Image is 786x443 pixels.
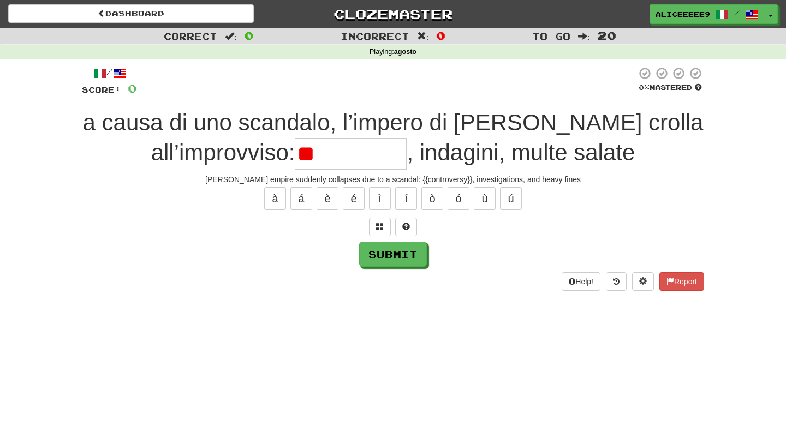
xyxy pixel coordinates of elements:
[264,187,286,210] button: à
[650,4,764,24] a: aliceeeee9 /
[395,187,417,210] button: í
[656,9,710,19] span: aliceeeee9
[270,4,516,23] a: Clozemaster
[436,29,445,42] span: 0
[500,187,522,210] button: ú
[606,272,627,291] button: Round history (alt+y)
[359,242,427,267] button: Submit
[82,85,121,94] span: Score:
[578,32,590,41] span: :
[369,187,391,210] button: ì
[369,218,391,236] button: Switch sentence to multiple choice alt+p
[82,67,137,80] div: /
[395,218,417,236] button: Single letter hint - you only get 1 per sentence and score half the points! alt+h
[290,187,312,210] button: á
[343,187,365,210] button: é
[164,31,217,41] span: Correct
[532,31,570,41] span: To go
[128,81,137,95] span: 0
[341,31,409,41] span: Incorrect
[83,110,704,165] span: a causa di uno scandalo, l’impero di [PERSON_NAME] crolla all’improvviso:
[474,187,496,210] button: ù
[598,29,616,42] span: 20
[407,140,635,165] span: , indagini, multe salate
[639,83,650,92] span: 0 %
[8,4,254,23] a: Dashboard
[417,32,429,41] span: :
[317,187,338,210] button: è
[394,48,416,56] strong: agosto
[245,29,254,42] span: 0
[659,272,704,291] button: Report
[636,83,704,93] div: Mastered
[734,9,740,16] span: /
[421,187,443,210] button: ò
[225,32,237,41] span: :
[562,272,600,291] button: Help!
[82,174,704,185] div: [PERSON_NAME] empire suddenly collapses due to a scandal: {{controversy}}, investigations, and he...
[448,187,469,210] button: ó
